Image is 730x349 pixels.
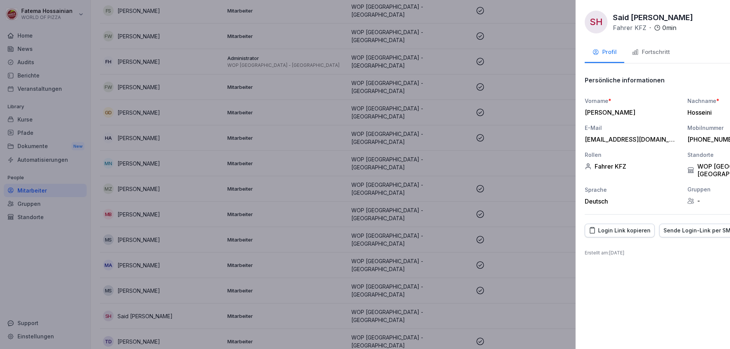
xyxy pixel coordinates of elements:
[662,23,676,32] p: 0 min
[585,109,676,116] div: [PERSON_NAME]
[613,23,676,32] div: ·
[585,163,680,170] div: Fahrer KFZ
[585,124,680,132] div: E-Mail
[585,97,680,105] div: Vorname
[592,48,617,57] div: Profil
[585,43,624,63] button: Profil
[624,43,678,63] button: Fortschritt
[585,76,665,84] p: Persönliche informationen
[585,186,680,194] div: Sprache
[632,48,670,57] div: Fortschritt
[589,226,651,235] div: Login Link kopieren
[585,151,680,159] div: Rollen
[585,197,680,205] div: Deutsch
[613,23,646,32] p: Fahrer KFZ
[585,11,608,33] div: SH
[613,12,693,23] p: Said [PERSON_NAME]
[585,136,676,143] div: [EMAIL_ADDRESS][DOMAIN_NAME]
[585,224,655,237] button: Login Link kopieren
